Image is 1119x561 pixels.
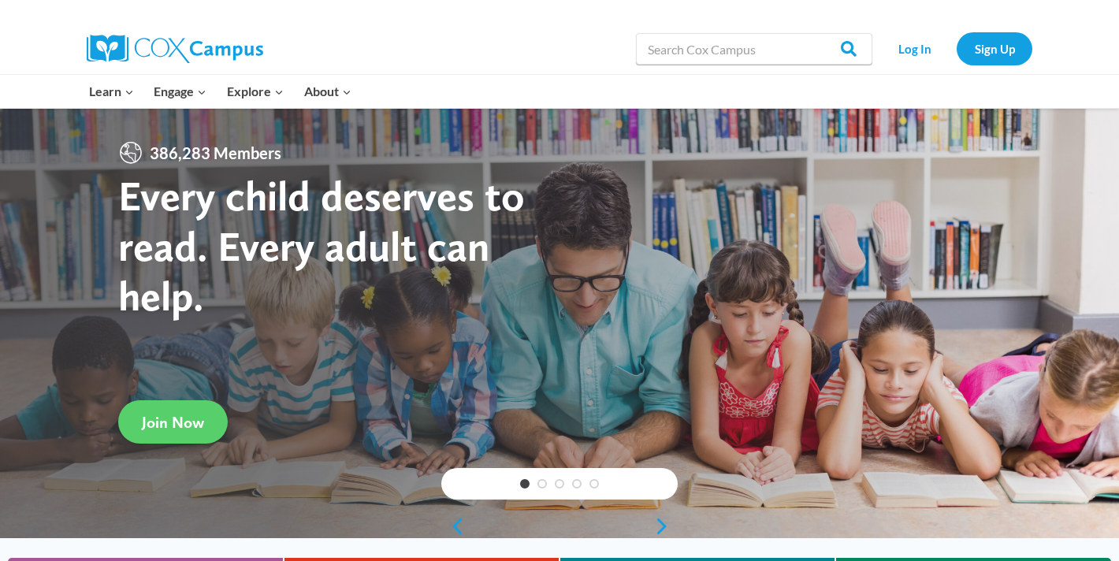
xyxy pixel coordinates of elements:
[520,479,530,489] a: 1
[572,479,582,489] a: 4
[118,400,228,444] a: Join Now
[957,32,1032,65] a: Sign Up
[636,33,872,65] input: Search Cox Campus
[555,479,564,489] a: 3
[441,511,678,542] div: content slider buttons
[304,81,351,102] span: About
[880,32,1032,65] nav: Secondary Navigation
[654,517,678,536] a: next
[227,81,284,102] span: Explore
[537,479,547,489] a: 2
[154,81,206,102] span: Engage
[589,479,599,489] a: 5
[79,75,361,108] nav: Primary Navigation
[143,140,288,165] span: 386,283 Members
[89,81,134,102] span: Learn
[118,170,525,321] strong: Every child deserves to read. Every adult can help.
[441,517,465,536] a: previous
[880,32,949,65] a: Log In
[142,413,204,432] span: Join Now
[87,35,263,63] img: Cox Campus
